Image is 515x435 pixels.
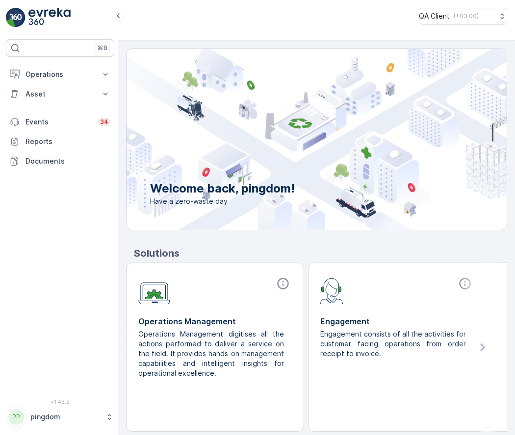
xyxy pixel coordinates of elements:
p: Events [26,117,92,127]
p: QA Client [419,11,450,21]
span: Have a zero-waste day [150,196,295,206]
img: logo_light-DOdMpM7g.png [28,8,71,27]
p: Documents [26,156,110,166]
p: Welcome back, pingdom! [150,181,295,196]
button: Asset [6,84,114,104]
img: city illustration [82,49,507,230]
p: Asset [26,89,95,99]
button: QA Client(+03:00) [419,8,507,24]
p: Reports [26,137,110,146]
div: PP [8,409,24,425]
img: module-icon [320,277,343,304]
p: 34 [100,118,108,126]
p: Engagement consists of all the activities for customer facing operations from order receipt to in... [320,329,466,359]
p: Operations Management digitises all the actions performed to deliver a service on the field. It p... [138,329,284,378]
img: logo [6,8,26,27]
p: Solutions [134,246,507,261]
p: Operations Management [138,315,292,327]
p: pingdom [30,412,101,422]
a: Documents [6,151,114,171]
span: v 1.49.2 [6,399,114,405]
a: Reports [6,132,114,151]
img: module-icon [138,277,170,305]
a: Events34 [6,112,114,132]
button: PPpingdom [6,407,114,427]
button: Operations [6,65,114,84]
p: Operations [26,70,95,79]
p: ⌘B [98,44,107,52]
p: ( +03:00 ) [454,12,479,20]
p: Engagement [320,315,474,327]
